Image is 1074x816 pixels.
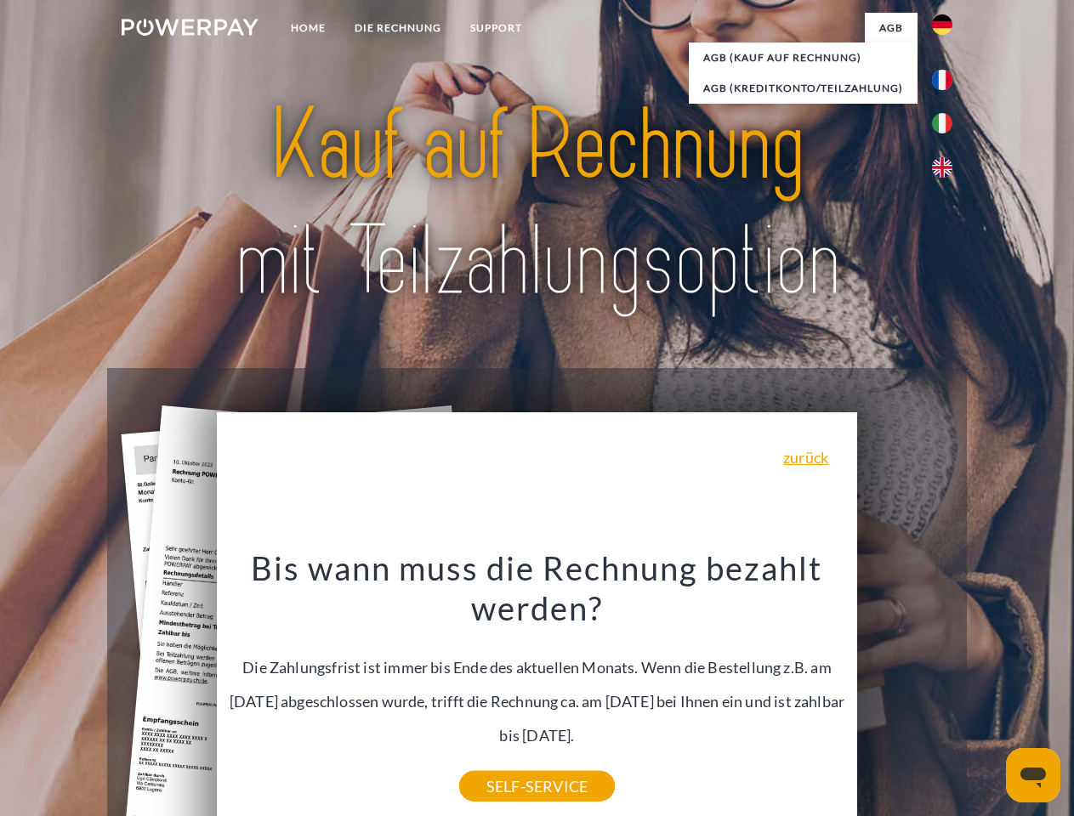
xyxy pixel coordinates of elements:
[340,13,456,43] a: DIE RECHNUNG
[783,450,828,465] a: zurück
[1006,748,1060,802] iframe: Schaltfläche zum Öffnen des Messaging-Fensters
[932,113,952,133] img: it
[227,547,848,629] h3: Bis wann muss die Rechnung bezahlt werden?
[689,73,918,104] a: AGB (Kreditkonto/Teilzahlung)
[932,14,952,35] img: de
[932,157,952,178] img: en
[162,82,912,326] img: title-powerpay_de.svg
[865,13,918,43] a: agb
[459,771,615,802] a: SELF-SERVICE
[122,19,259,36] img: logo-powerpay-white.svg
[932,70,952,90] img: fr
[456,13,537,43] a: SUPPORT
[689,42,918,73] a: AGB (Kauf auf Rechnung)
[276,13,340,43] a: Home
[227,547,848,786] div: Die Zahlungsfrist ist immer bis Ende des aktuellen Monats. Wenn die Bestellung z.B. am [DATE] abg...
